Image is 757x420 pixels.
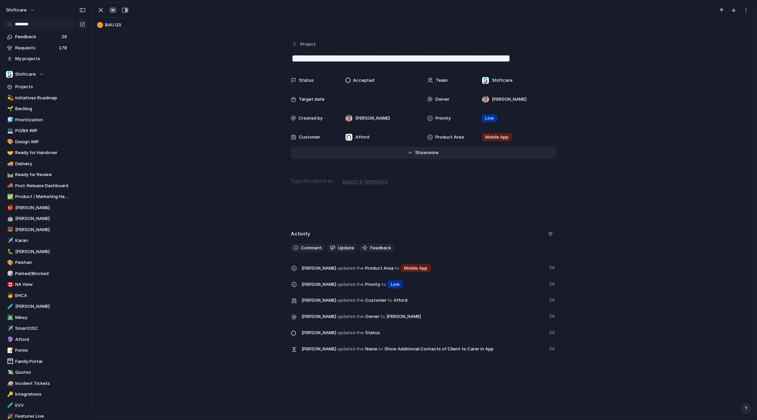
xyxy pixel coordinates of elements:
[302,295,545,305] span: Customer
[3,104,71,114] a: 🌱Backlog
[428,149,439,156] span: more
[62,33,68,40] span: 29
[15,55,69,62] span: My projects
[355,134,369,141] span: Afford
[549,263,556,271] span: 2d
[3,378,71,389] div: 🚑Incident Tickets
[3,93,71,103] a: 💫Initiatives Roadmap
[492,77,513,84] span: Shiftcare
[15,45,57,51] span: Requests
[7,391,12,398] div: 🔑
[6,281,13,288] button: 🇨🇦
[3,181,71,191] a: 📣Post-Release Dashboard
[7,127,12,135] div: 💻
[6,270,13,277] button: 🎲
[7,193,12,201] div: ✅
[15,105,69,112] span: Backlog
[302,346,336,352] span: [PERSON_NAME]
[3,323,71,333] a: ✈️SmartOSC
[302,279,545,289] span: Priority
[6,117,13,123] button: 🧊
[15,204,69,211] span: [PERSON_NAME]
[355,115,390,122] span: [PERSON_NAME]
[15,391,69,398] span: Integrations
[299,134,320,141] span: Customer
[391,281,400,288] span: Low
[299,115,323,122] span: Created by
[370,245,391,251] span: Feedback
[485,115,494,122] span: Low
[485,134,508,141] span: Mobile App
[302,329,336,336] span: [PERSON_NAME]
[3,257,71,268] a: 🎨Peishan
[15,314,69,321] span: Mikey
[15,237,69,244] span: Karan
[395,265,399,272] span: to
[15,248,69,255] span: [PERSON_NAME]
[6,215,13,222] button: 🤖
[337,313,364,320] span: updated the
[378,346,383,352] span: to
[291,230,310,238] h2: Activity
[3,356,71,367] a: 👪Family Portal
[3,247,71,257] div: 🐛[PERSON_NAME]
[3,54,71,64] a: My projects
[15,149,69,156] span: Ready for Handover
[435,134,464,141] span: Product Area
[3,301,71,312] a: 🧪[PERSON_NAME]
[15,127,69,134] span: PO/BA WIP
[3,192,71,202] div: ✅Product / Marketing Handover
[3,214,71,224] a: 🤖[PERSON_NAME]
[6,402,13,409] button: 🧪
[299,96,325,103] span: Target date
[3,400,71,411] div: 🧪EVV
[6,127,13,134] button: 💻
[341,176,388,187] button: select a template
[3,170,71,180] div: 🛤️Ready for Review
[3,236,71,246] a: ✈️Karan
[6,7,27,14] span: shiftcare
[3,389,71,399] a: 🔑Integrations
[337,346,364,352] span: updated the
[302,265,336,272] span: [PERSON_NAME]
[3,137,71,147] div: 🎨Design WIP
[15,303,69,310] span: [PERSON_NAME]
[394,297,407,304] span: Afford
[302,313,336,320] span: [PERSON_NAME]
[300,41,316,48] span: Project
[3,291,71,301] div: 🧒EHCA
[7,314,12,321] div: 👨‍💻
[3,313,71,323] a: 👨‍💻Mikey
[353,77,374,84] span: Accepted
[291,244,325,252] button: Comment
[3,115,71,125] a: 🧊Prioritization
[6,259,13,266] button: 🎨
[337,329,364,336] span: updated the
[549,312,556,320] span: 2d
[7,379,12,387] div: 🚑
[7,105,12,113] div: 🌱
[6,248,13,255] button: 🐛
[7,160,12,168] div: 🚚
[7,248,12,255] div: 🐛
[338,245,354,251] span: Update
[327,244,357,252] button: Update
[15,325,69,332] span: SmartOSC
[3,345,71,355] a: 📝Forms
[3,225,71,235] a: 🐻[PERSON_NAME]
[3,126,71,136] a: 💻PO/BA WIP
[337,281,364,288] span: updated the
[3,367,71,377] a: 💸Quotes
[3,335,71,345] a: 🔮Afford
[3,159,71,169] div: 🚚Delivery
[6,391,13,398] button: 🔑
